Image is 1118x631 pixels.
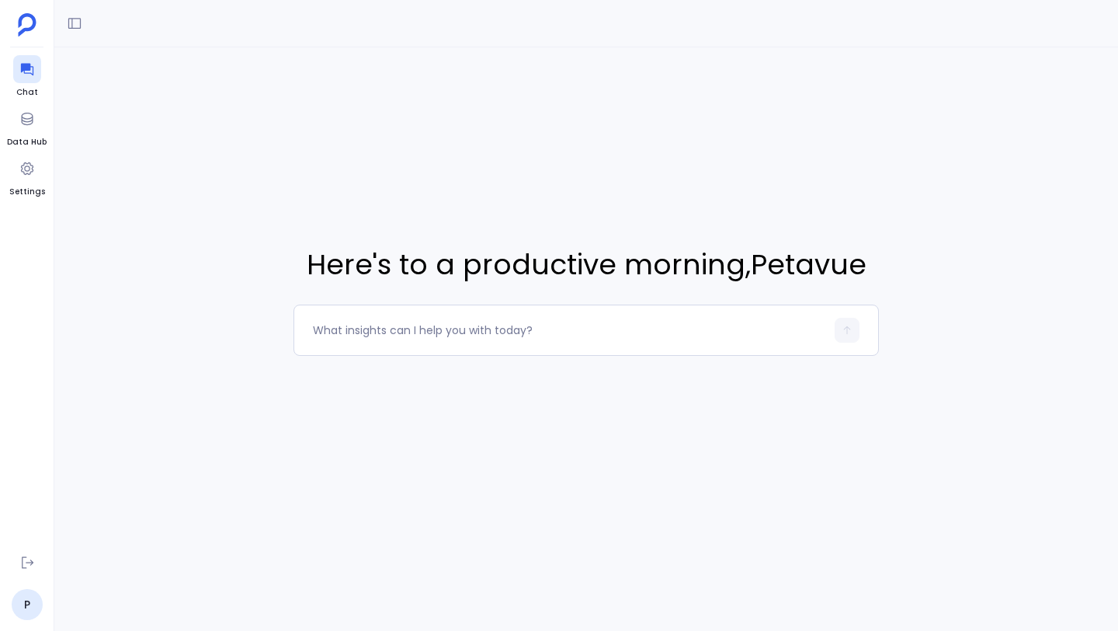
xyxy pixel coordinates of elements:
[293,244,879,286] span: Here's to a productive morning , Petavue
[7,136,47,148] span: Data Hub
[9,155,45,198] a: Settings
[13,55,41,99] a: Chat
[13,86,41,99] span: Chat
[18,13,36,37] img: petavue logo
[12,589,43,620] a: P
[9,186,45,198] span: Settings
[7,105,47,148] a: Data Hub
